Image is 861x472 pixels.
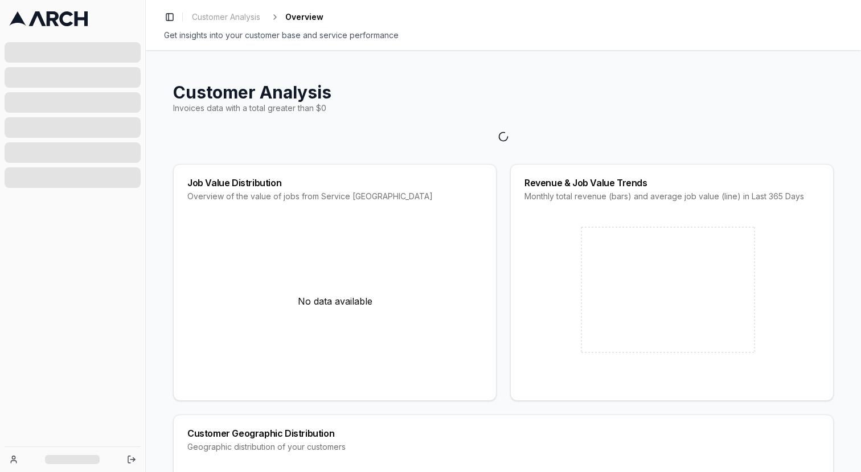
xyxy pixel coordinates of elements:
[187,429,819,438] div: Customer Geographic Distribution
[187,441,819,453] div: Geographic distribution of your customers
[187,178,482,187] div: Job Value Distribution
[164,30,843,41] div: Get insights into your customer base and service performance
[187,216,482,387] div: No data available
[192,11,260,23] span: Customer Analysis
[524,178,819,187] div: Revenue & Job Value Trends
[187,9,323,25] nav: breadcrumb
[187,191,482,202] div: Overview of the value of jobs from Service [GEOGRAPHIC_DATA]
[285,11,323,23] span: Overview
[187,9,265,25] a: Customer Analysis
[524,191,819,202] div: Monthly total revenue (bars) and average job value (line) in Last 365 Days
[124,452,140,467] button: Log out
[173,102,834,114] div: Invoices data with a total greater than $0
[173,82,834,102] h1: Customer Analysis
